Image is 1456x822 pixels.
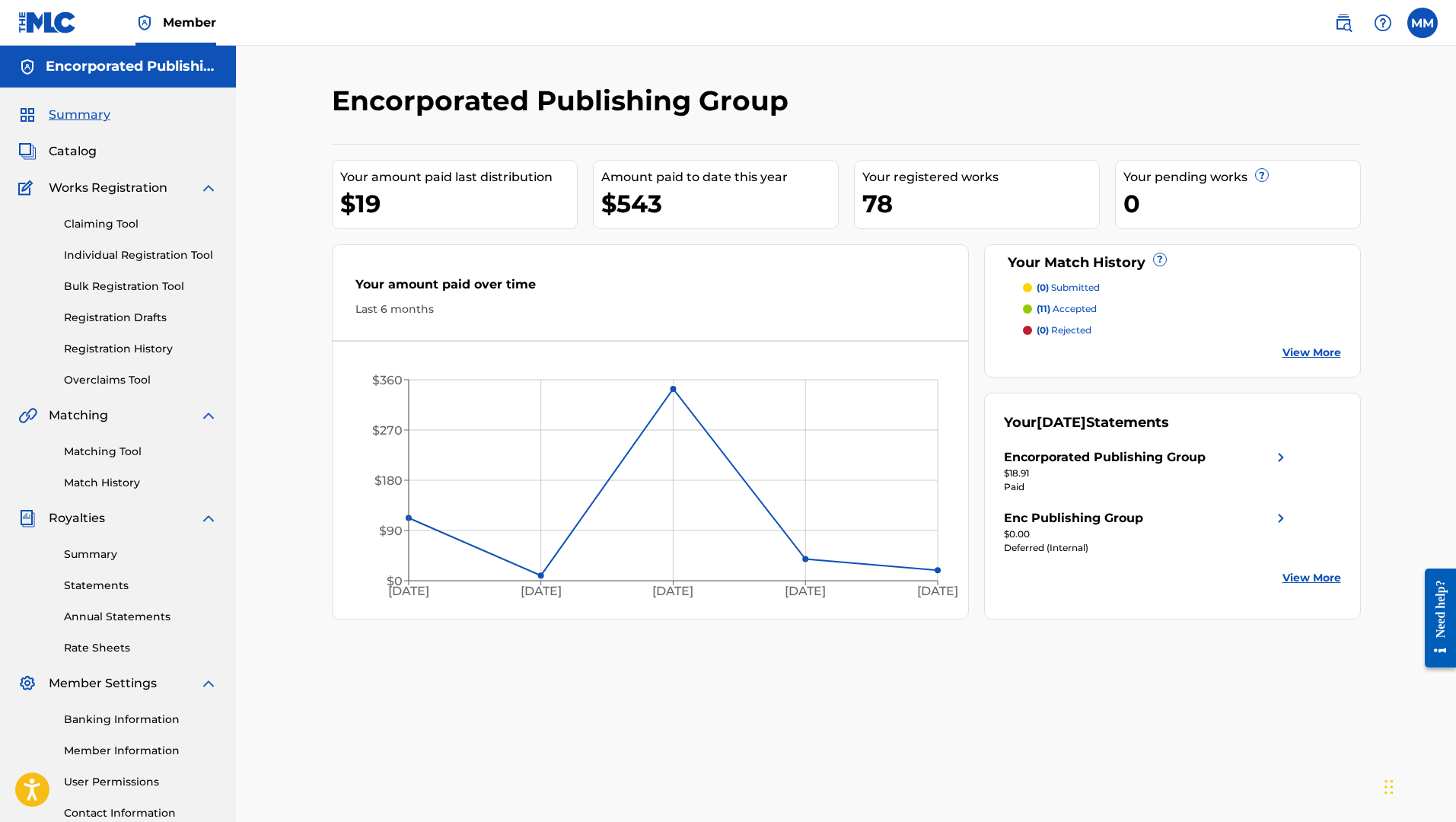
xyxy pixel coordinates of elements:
p: accepted [1037,302,1097,316]
a: (0) rejected [1023,323,1341,337]
img: expand [199,406,218,425]
tspan: $270 [371,423,402,438]
a: Match History [64,475,218,491]
img: MLC Logo [18,11,77,33]
div: Encorporated Publishing Group [1004,448,1206,467]
div: $19 [340,186,577,221]
div: Help [1368,8,1398,38]
iframe: Resource Center [1413,553,1456,683]
div: Enc Publishing Group [1004,509,1143,527]
span: [DATE] [1037,414,1086,431]
span: Summary [49,106,110,124]
span: (0) [1037,324,1049,336]
a: (0) submitted [1023,281,1341,295]
span: Member Settings [49,674,157,693]
div: Your amount paid over time [355,276,946,301]
img: Works Registration [18,179,38,197]
div: $0.00 [1004,527,1290,541]
img: Member Settings [18,674,37,693]
div: 78 [862,186,1099,221]
div: Amount paid to date this year [601,168,838,186]
span: (0) [1037,282,1049,293]
div: 0 [1123,186,1360,221]
div: Your registered works [862,168,1099,186]
h2: Encorporated Publishing Group [332,84,796,118]
span: Member [163,14,216,31]
div: Drag [1384,764,1394,810]
div: Your Match History [1004,253,1341,273]
a: Summary [64,546,218,562]
img: expand [199,674,218,693]
a: Overclaims Tool [64,372,218,388]
a: Statements [64,578,218,594]
div: Your Statements [1004,413,1169,433]
span: Catalog [49,142,97,161]
div: Last 6 months [355,301,946,317]
a: Contact Information [64,805,218,821]
a: Registration Drafts [64,310,218,326]
tspan: [DATE] [785,585,826,599]
img: Summary [18,106,37,124]
p: submitted [1037,281,1100,295]
img: Royalties [18,509,37,527]
a: Encorporated Publishing Groupright chevron icon$18.91Paid [1004,448,1290,494]
span: ? [1256,169,1268,181]
tspan: $180 [374,473,402,488]
img: right chevron icon [1272,509,1290,527]
tspan: [DATE] [387,585,429,599]
div: $18.91 [1004,467,1290,480]
img: expand [199,509,218,527]
a: Claiming Tool [64,216,218,232]
span: Matching [49,406,108,425]
div: Paid [1004,480,1290,494]
a: Annual Statements [64,609,218,625]
tspan: $0 [386,574,402,588]
img: Top Rightsholder [135,14,154,32]
a: Registration History [64,341,218,357]
span: ? [1154,253,1166,266]
p: rejected [1037,323,1091,337]
a: User Permissions [64,774,218,790]
a: View More [1282,345,1341,361]
a: Enc Publishing Groupright chevron icon$0.00Deferred (Internal) [1004,509,1290,555]
tspan: $90 [378,524,402,538]
img: Matching [18,406,37,425]
img: right chevron icon [1272,448,1290,467]
div: Your amount paid last distribution [340,168,577,186]
tspan: [DATE] [917,585,958,599]
h5: Encorporated Publishing Group [46,58,218,75]
img: expand [199,179,218,197]
tspan: $360 [371,373,402,387]
span: (11) [1037,303,1050,314]
a: View More [1282,570,1341,586]
img: help [1374,14,1392,32]
a: CatalogCatalog [18,142,97,161]
a: SummarySummary [18,106,110,124]
a: Rate Sheets [64,640,218,656]
span: Works Registration [49,179,167,197]
a: Matching Tool [64,444,218,460]
iframe: Chat Widget [1380,749,1456,822]
tspan: [DATE] [652,585,693,599]
div: Your pending works [1123,168,1360,186]
img: search [1334,14,1352,32]
a: Public Search [1328,8,1359,38]
img: Accounts [18,58,37,76]
a: (11) accepted [1023,302,1341,316]
div: Deferred (Internal) [1004,541,1290,555]
a: Bulk Registration Tool [64,279,218,295]
img: Catalog [18,142,37,161]
a: Individual Registration Tool [64,247,218,263]
span: Royalties [49,509,105,527]
div: User Menu [1407,8,1438,38]
div: $543 [601,186,838,221]
a: Member Information [64,743,218,759]
tspan: [DATE] [520,585,561,599]
a: Banking Information [64,712,218,728]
